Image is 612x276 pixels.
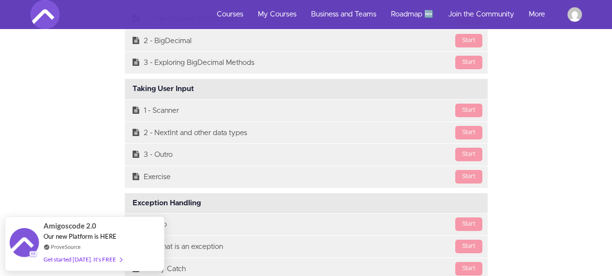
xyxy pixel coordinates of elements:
div: Start [455,126,482,139]
a: Start3 - Outro [125,144,488,166]
a: StartExercise [125,166,488,188]
div: Start [455,217,482,231]
div: Get started [DATE]. It's FREE [44,254,122,265]
div: Start [455,170,482,184]
span: Amigoscode 2.0 [44,220,96,231]
img: provesource social proof notification image [10,228,39,260]
div: Start [455,34,482,47]
span: Our new Platform is HERE [44,232,117,240]
a: Start2 - NextInt and other data types [125,122,488,144]
a: ProveSource [51,243,81,251]
a: Start3 - Exploring BigDecimal Methods [125,52,488,74]
a: Start1 - Intro [125,214,488,235]
div: Start [455,240,482,253]
a: Start2 - What is an exception [125,236,488,258]
div: Start [455,56,482,69]
div: Start [455,262,482,276]
div: Start [455,104,482,117]
img: mohamed.elazazyahmed@gmail.com [567,7,582,22]
div: Start [455,148,482,161]
a: Start1 - Scanner [125,100,488,122]
div: Taking User Input [125,79,488,99]
div: Exception Handling [125,193,488,214]
a: Start2 - BigDecimal [125,30,488,52]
